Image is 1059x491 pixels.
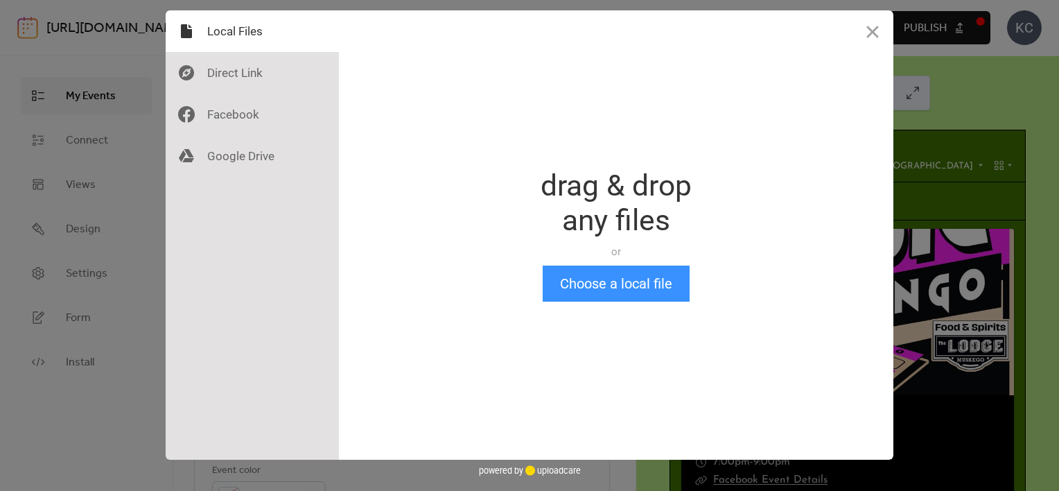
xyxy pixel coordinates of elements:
div: drag & drop any files [541,169,692,238]
button: Close [852,10,893,52]
a: uploadcare [523,465,581,476]
div: Facebook [166,94,339,135]
div: Local Files [166,10,339,52]
div: powered by [479,460,581,481]
div: or [541,245,692,259]
div: Google Drive [166,135,339,177]
button: Choose a local file [543,266,690,302]
div: Direct Link [166,52,339,94]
